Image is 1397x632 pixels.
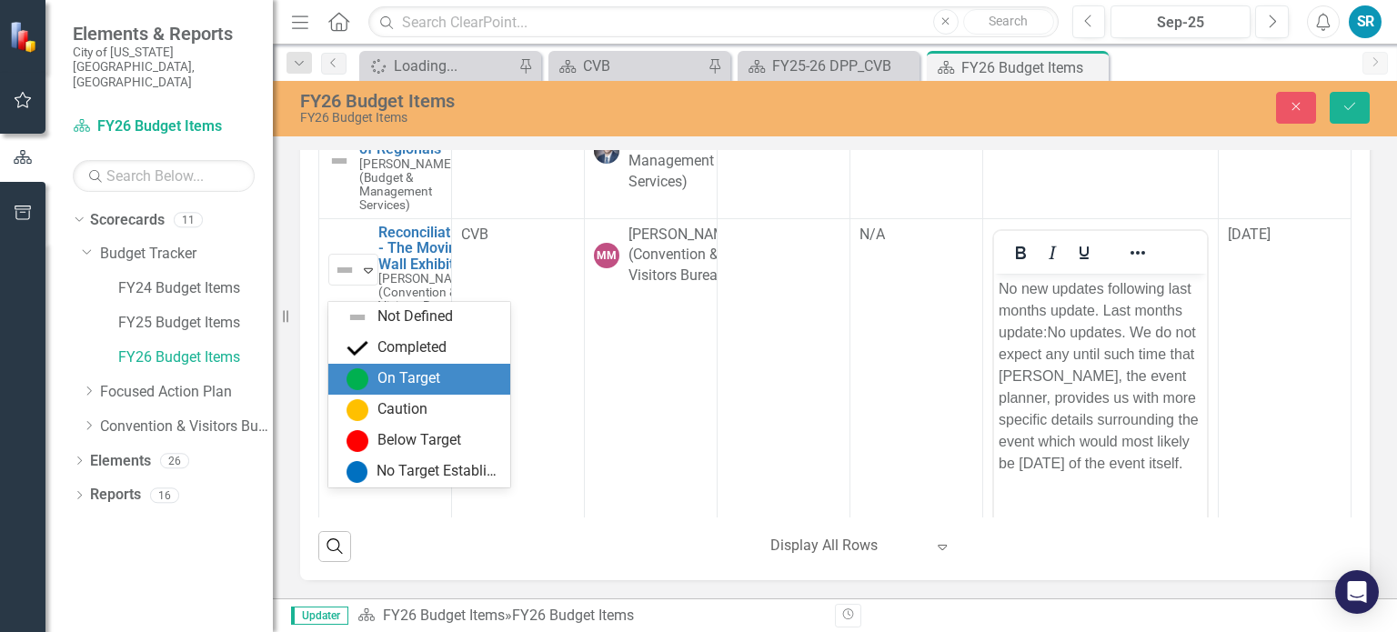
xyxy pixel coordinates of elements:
[377,461,498,482] div: No Target Established
[368,6,1058,38] input: Search ClearPoint...
[377,430,461,451] div: Below Target
[347,337,368,359] img: Completed
[174,212,203,227] div: 11
[1117,12,1244,34] div: Sep-25
[100,416,273,437] a: Convention & Visitors Bureau Home
[377,368,440,389] div: On Target
[300,91,892,111] div: FY26 Budget Items
[1335,570,1379,614] div: Open Intercom Messenger
[347,461,368,483] img: No Target Established
[377,337,447,358] div: Completed
[347,430,368,452] img: Below Target
[963,9,1054,35] button: Search
[90,485,141,506] a: Reports
[512,607,634,624] div: FY26 Budget Items
[300,111,892,125] div: FY26 Budget Items
[150,487,179,503] div: 16
[1005,240,1036,266] button: Bold
[377,306,453,327] div: Not Defined
[334,259,356,281] img: Not Defined
[118,313,273,334] a: FY25 Budget Items
[1349,5,1382,38] button: SR
[1037,240,1068,266] button: Italic
[291,607,348,625] span: Updater
[628,225,738,287] div: [PERSON_NAME] (Convention & Visitors Bureau)
[628,109,738,192] div: [PERSON_NAME] (Budget & Management Services)
[1228,226,1271,243] span: [DATE]
[594,243,619,268] div: MM
[594,138,619,164] img: Kevin Chatellier
[73,45,255,89] small: City of [US_STATE][GEOGRAPHIC_DATA], [GEOGRAPHIC_DATA]
[9,21,41,53] img: ClearPoint Strategy
[357,606,821,627] div: »
[1069,240,1100,266] button: Underline
[378,272,474,313] small: [PERSON_NAME] (Convention & Visitors Bureau)
[742,55,915,77] a: FY25-26 DPP_CVB
[961,56,1104,79] div: FY26 Budget Items
[383,607,505,624] a: FY26 Budget Items
[378,225,474,273] a: Reconciliation - The Moving Wall Exhibit
[347,306,368,328] img: Not Defined
[118,347,273,368] a: FY26 Budget Items
[394,55,514,77] div: Loading...
[73,23,255,45] span: Elements & Reports
[859,226,885,243] span: N/A
[90,210,165,231] a: Scorecards
[364,55,514,77] a: Loading...
[989,14,1028,28] span: Search
[100,244,273,265] a: Budget Tracker
[553,55,703,77] a: CVB
[377,399,427,420] div: Caution
[772,55,915,77] div: FY25-26 DPP_CVB
[160,453,189,468] div: 26
[347,399,368,421] img: Caution
[118,278,273,299] a: FY24 Budget Items
[359,157,455,212] small: [PERSON_NAME] (Budget & Management Services)
[583,55,703,77] div: CVB
[73,116,255,137] a: FY26 Budget Items
[328,150,350,172] img: Not Defined
[994,274,1207,591] iframe: Rich Text Area
[347,368,368,390] img: On Target
[461,226,488,243] span: CVB
[90,451,151,472] a: Elements
[73,160,255,192] input: Search Below...
[100,382,273,403] a: Focused Action Plan
[1122,240,1153,266] button: Reveal or hide additional toolbar items
[1111,5,1251,38] button: Sep-25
